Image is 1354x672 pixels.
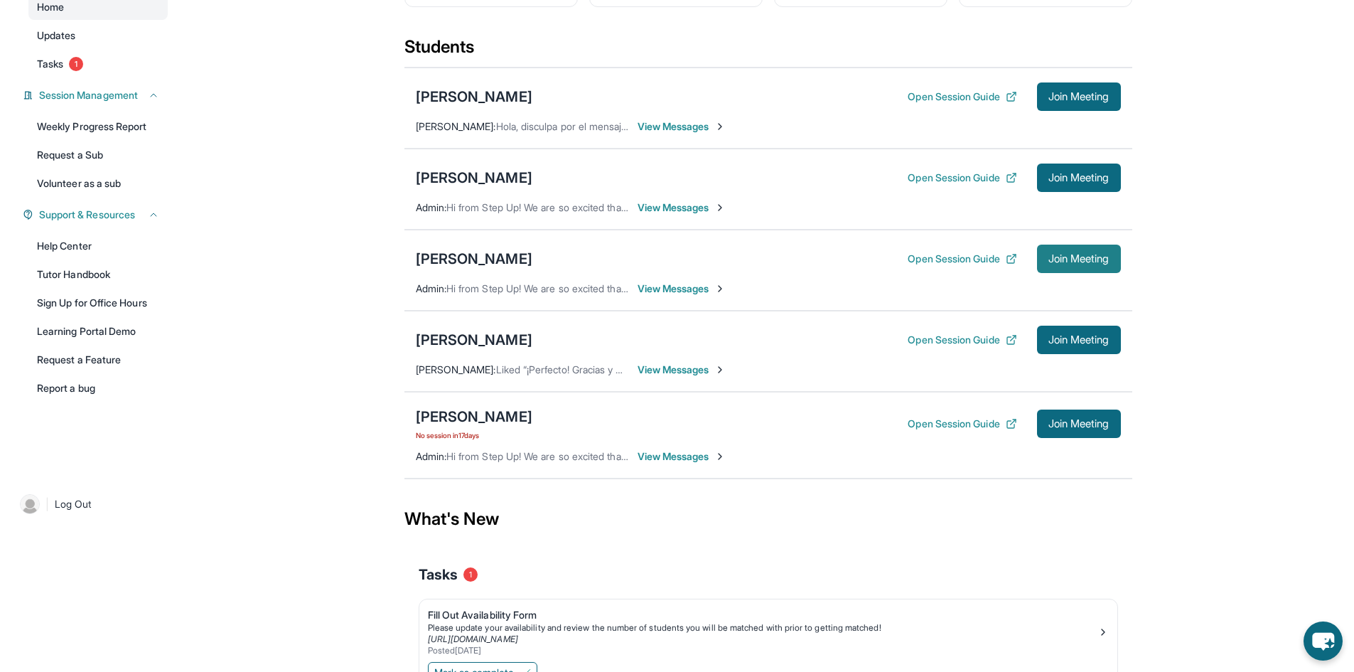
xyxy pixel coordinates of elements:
button: Join Meeting [1037,82,1121,111]
a: Request a Sub [28,142,168,168]
button: Join Meeting [1037,410,1121,438]
span: Updates [37,28,76,43]
button: chat-button [1304,622,1343,661]
span: View Messages [638,201,726,215]
div: Posted [DATE] [428,645,1097,656]
button: Join Meeting [1037,326,1121,354]
span: View Messages [638,363,726,377]
span: Join Meeting [1048,336,1109,344]
img: Chevron-Right [714,202,726,213]
button: Open Session Guide [908,90,1016,104]
a: Updates [28,23,168,48]
span: [PERSON_NAME] : [416,363,496,375]
button: Join Meeting [1037,164,1121,192]
img: Chevron-Right [714,451,726,462]
div: [PERSON_NAME] [416,168,532,188]
a: |Log Out [14,489,168,520]
button: Session Management [33,88,159,102]
span: | [45,496,49,513]
a: Tasks1 [28,51,168,77]
span: Join Meeting [1048,174,1109,182]
span: Admin : [416,282,446,294]
div: Fill Out Availability Form [428,608,1097,622]
div: [PERSON_NAME] [416,249,532,269]
span: Log Out [55,497,92,511]
span: No session in 17 days [416,430,532,441]
a: Sign Up for Office Hours [28,290,168,316]
a: Tutor Handbook [28,262,168,287]
a: Volunteer as a sub [28,171,168,196]
div: [PERSON_NAME] [416,330,532,350]
button: Open Session Guide [908,171,1016,185]
span: 1 [463,567,478,582]
span: Hola, disculpa por el mensaje tarde, pero puedemos empezar nuestra primera sesión este viernes a ... [496,120,1299,132]
span: Join Meeting [1048,92,1109,101]
img: Chevron-Right [714,364,726,375]
button: Open Session Guide [908,417,1016,431]
a: Request a Feature [28,347,168,373]
span: Tasks [37,57,63,71]
div: [PERSON_NAME] [416,407,532,427]
span: Liked “¡Perfecto! Gracias y buenas noches.” [496,363,690,375]
span: Admin : [416,201,446,213]
span: View Messages [638,449,726,464]
span: Session Management [39,88,138,102]
div: Students [404,36,1132,67]
a: Help Center [28,233,168,259]
button: Support & Resources [33,208,159,222]
span: Admin : [416,450,446,462]
button: Join Meeting [1037,245,1121,273]
button: Open Session Guide [908,333,1016,347]
a: [URL][DOMAIN_NAME] [428,634,518,644]
span: View Messages [638,282,726,296]
div: [PERSON_NAME] [416,87,532,107]
span: View Messages [638,119,726,134]
img: Chevron-Right [714,283,726,294]
span: Join Meeting [1048,420,1109,428]
a: Weekly Progress Report [28,114,168,139]
a: Fill Out Availability FormPlease update your availability and review the number of students you w... [419,599,1117,659]
span: Tasks [419,565,458,585]
span: 1 [69,57,83,71]
a: Report a bug [28,375,168,401]
span: Support & Resources [39,208,135,222]
span: Join Meeting [1048,255,1109,263]
div: What's New [404,488,1132,550]
span: [PERSON_NAME] : [416,120,496,132]
button: Open Session Guide [908,252,1016,266]
div: Please update your availability and review the number of students you will be matched with prior ... [428,622,1097,634]
img: user-img [20,494,40,514]
img: Chevron-Right [714,121,726,132]
a: Learning Portal Demo [28,319,168,344]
